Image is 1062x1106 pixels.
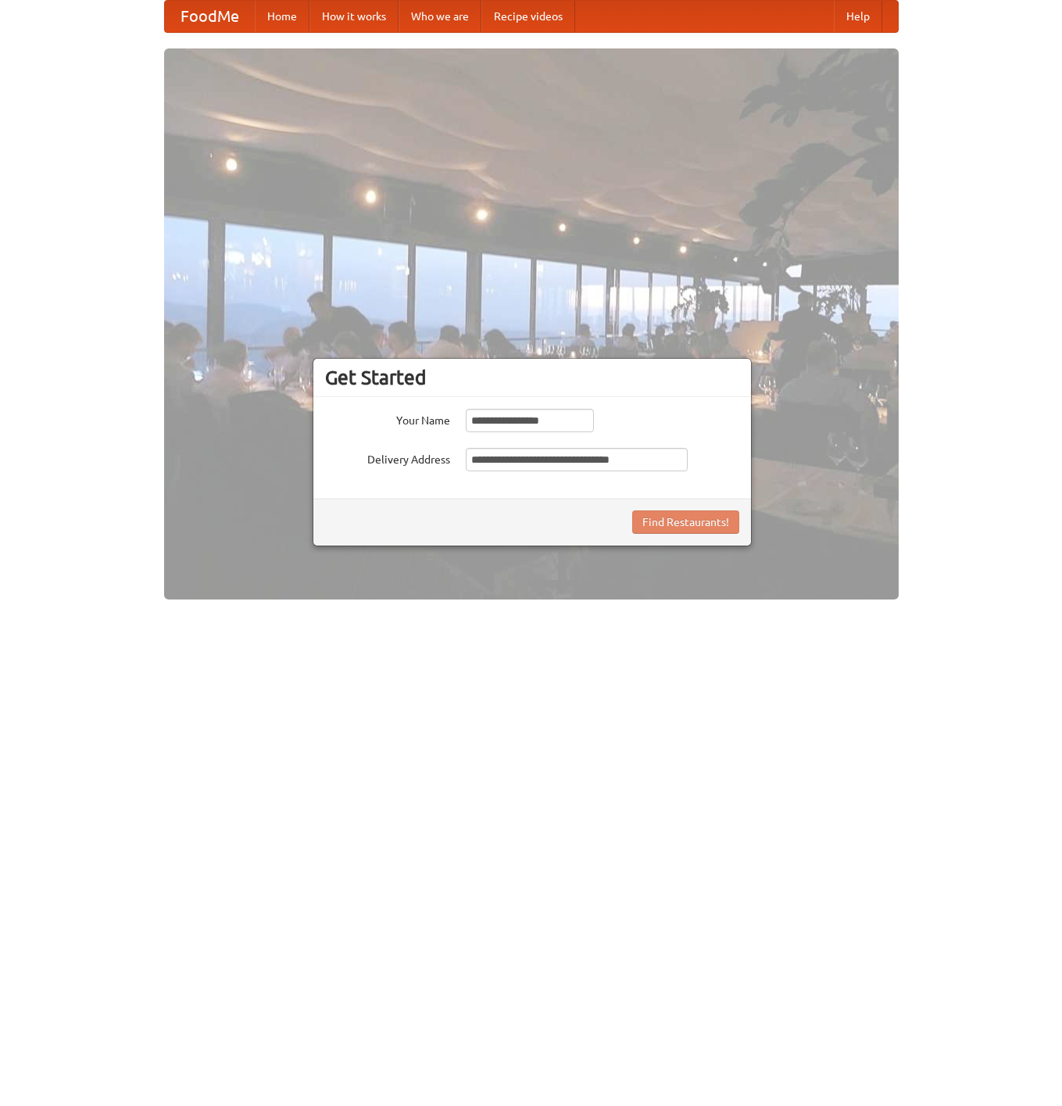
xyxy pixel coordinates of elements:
[165,1,255,32] a: FoodMe
[325,409,450,428] label: Your Name
[255,1,309,32] a: Home
[325,366,739,389] h3: Get Started
[309,1,399,32] a: How it works
[481,1,575,32] a: Recipe videos
[325,448,450,467] label: Delivery Address
[834,1,882,32] a: Help
[399,1,481,32] a: Who we are
[632,510,739,534] button: Find Restaurants!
